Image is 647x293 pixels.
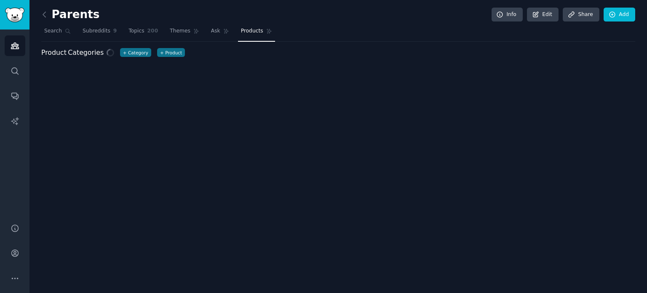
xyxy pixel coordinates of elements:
[41,48,67,58] span: Product
[5,8,24,22] img: GummySearch logo
[128,27,144,35] span: Topics
[123,50,127,56] span: +
[126,24,161,42] a: Topics200
[241,27,263,35] span: Products
[527,8,559,22] a: Edit
[211,27,220,35] span: Ask
[120,48,151,57] button: +Category
[41,24,74,42] a: Search
[238,24,275,42] a: Products
[604,8,635,22] a: Add
[113,27,117,35] span: 9
[160,50,164,56] span: +
[41,48,104,58] span: Categories
[157,48,185,57] button: +Product
[492,8,523,22] a: Info
[208,24,232,42] a: Ask
[44,27,62,35] span: Search
[147,27,158,35] span: 200
[170,27,190,35] span: Themes
[83,27,110,35] span: Subreddits
[80,24,120,42] a: Subreddits9
[563,8,599,22] a: Share
[41,8,99,22] h2: Parents
[167,24,202,42] a: Themes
